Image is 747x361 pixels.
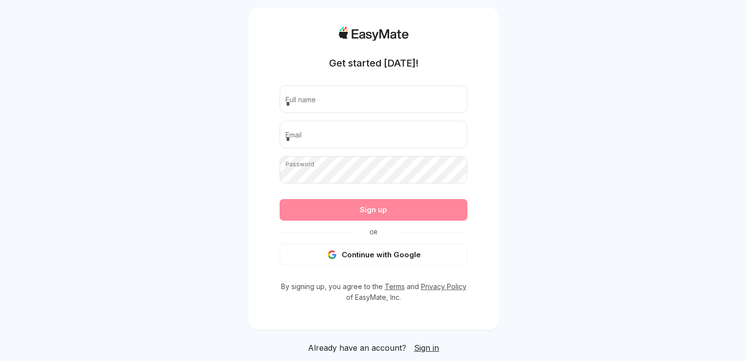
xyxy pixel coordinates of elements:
p: By signing up, you agree to the and of EasyMate, Inc. [280,281,467,303]
a: Privacy Policy [421,282,466,291]
h1: Get started [DATE]! [329,56,418,70]
span: Or [350,228,397,236]
span: Sign in [414,343,439,353]
a: Sign in [414,342,439,354]
a: Terms [385,282,405,291]
button: Continue with Google [280,244,467,266]
span: Already have an account? [308,342,406,354]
